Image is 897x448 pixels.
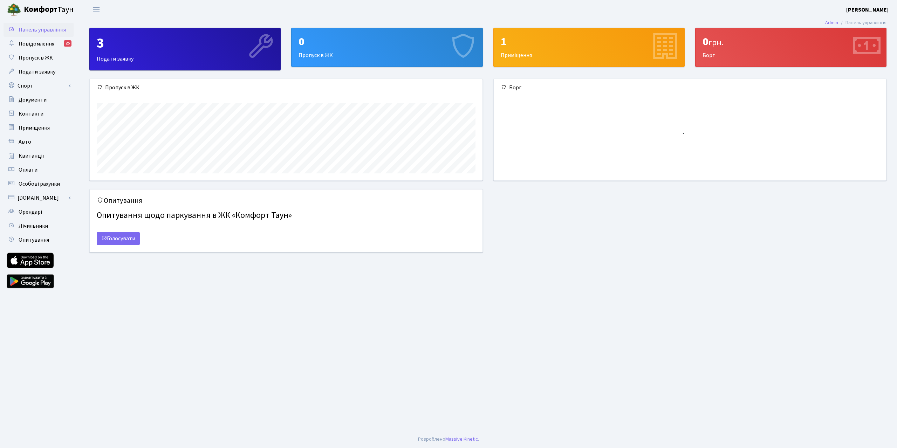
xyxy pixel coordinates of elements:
[292,28,482,67] div: Пропуск в ЖК
[494,79,886,96] div: Борг
[703,35,879,48] div: 0
[88,4,105,15] button: Переключити навігацію
[19,166,37,174] span: Оплати
[494,28,684,67] div: Приміщення
[4,219,74,233] a: Лічильники
[7,3,21,17] img: logo.png
[19,138,31,146] span: Авто
[299,35,475,48] div: 0
[696,28,886,67] div: Борг
[97,232,140,245] a: Голосувати
[97,197,475,205] h5: Опитування
[24,4,57,15] b: Комфорт
[4,107,74,121] a: Контакти
[501,35,677,48] div: 1
[4,65,74,79] a: Подати заявку
[89,28,281,70] a: 3Подати заявку
[4,51,74,65] a: Пропуск в ЖК
[445,435,478,443] a: Massive Kinetic
[815,15,897,30] nav: breadcrumb
[97,35,273,52] div: 3
[19,208,42,216] span: Орендарі
[846,6,889,14] a: [PERSON_NAME]
[19,54,53,62] span: Пропуск в ЖК
[825,19,838,26] a: Admin
[4,191,74,205] a: [DOMAIN_NAME]
[4,233,74,247] a: Опитування
[4,37,74,51] a: Повідомлення25
[24,4,74,16] span: Таун
[418,435,445,443] a: Розроблено
[4,121,74,135] a: Приміщення
[90,79,482,96] div: Пропуск в ЖК
[418,435,479,443] div: .
[19,152,44,160] span: Квитанції
[19,40,54,48] span: Повідомлення
[4,163,74,177] a: Оплати
[4,79,74,93] a: Спорт
[19,96,47,104] span: Документи
[708,36,724,49] span: грн.
[19,236,49,244] span: Опитування
[4,93,74,107] a: Документи
[19,222,48,230] span: Лічильники
[291,28,482,67] a: 0Пропуск в ЖК
[19,124,50,132] span: Приміщення
[4,135,74,149] a: Авто
[4,23,74,37] a: Панель управління
[19,110,43,118] span: Контакти
[19,26,66,34] span: Панель управління
[97,208,475,223] h4: Опитування щодо паркування в ЖК «Комфорт Таун»
[4,177,74,191] a: Особові рахунки
[19,68,55,76] span: Подати заявку
[90,28,280,70] div: Подати заявку
[4,149,74,163] a: Квитанції
[19,180,60,188] span: Особові рахунки
[64,40,71,47] div: 25
[838,19,886,27] li: Панель управління
[4,205,74,219] a: Орендарі
[493,28,685,67] a: 1Приміщення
